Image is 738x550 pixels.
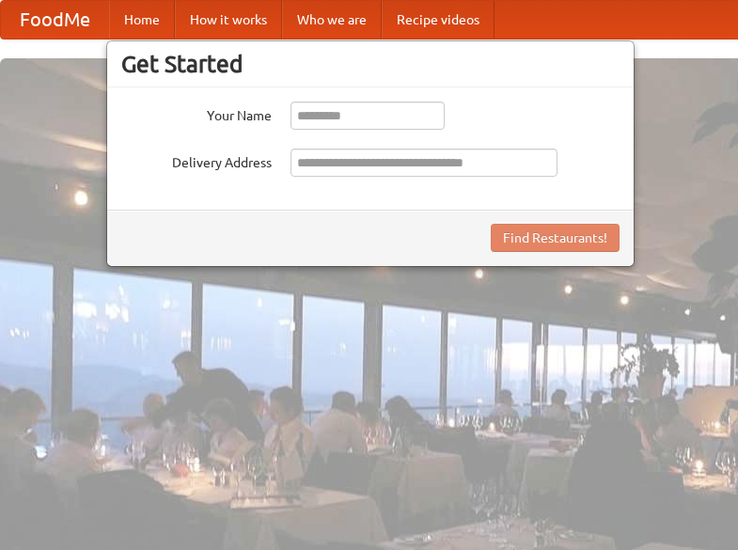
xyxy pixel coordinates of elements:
[382,1,495,39] a: Recipe videos
[121,149,272,172] label: Delivery Address
[282,1,382,39] a: Who we are
[1,1,109,39] a: FoodMe
[175,1,282,39] a: How it works
[109,1,175,39] a: Home
[491,224,620,252] button: Find Restaurants!
[121,50,620,78] h3: Get Started
[121,102,272,125] label: Your Name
